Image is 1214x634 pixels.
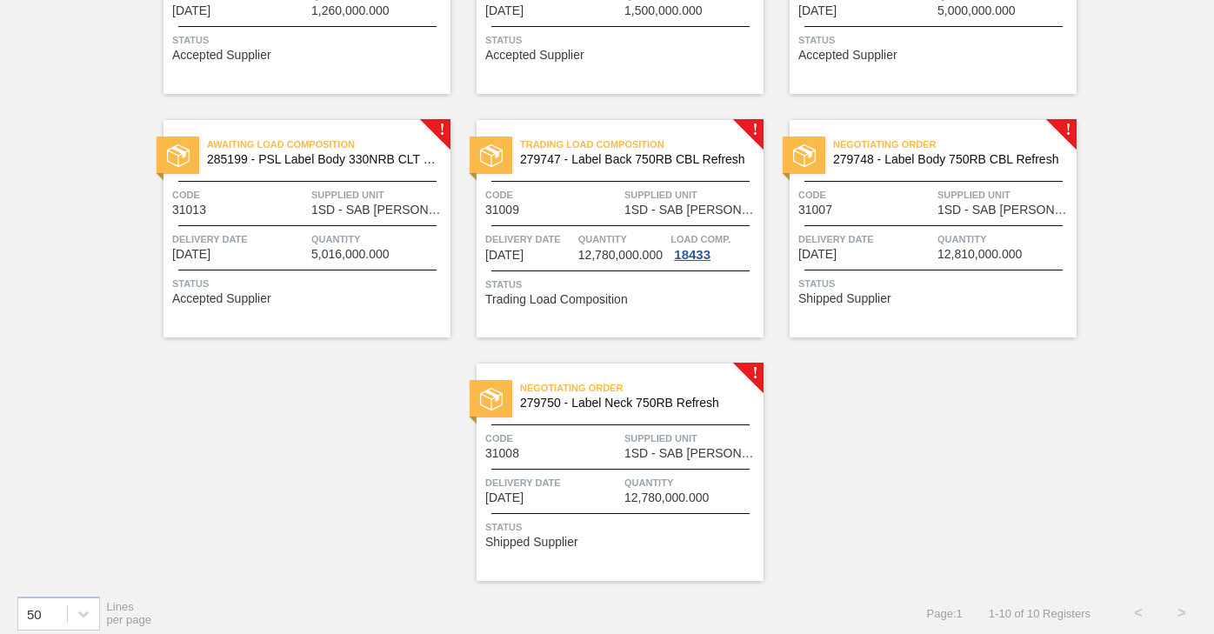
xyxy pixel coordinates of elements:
span: Delivery Date [172,230,307,248]
span: Status [172,275,446,292]
span: Shipped Supplier [798,292,891,305]
span: Page : 1 [927,607,963,620]
span: 1 - 10 of 10 Registers [989,607,1091,620]
div: 18433 [670,248,714,262]
span: 1SD - SAB Rosslyn Brewery [937,204,1072,217]
span: Lines per page [107,600,152,626]
span: 5,000,000.000 [937,4,1016,17]
span: Status [798,31,1072,49]
span: 08/23/2025 [172,248,210,261]
span: Negotiating Order [520,379,764,397]
span: Supplied Unit [624,186,759,204]
a: !statusAwaiting Load Composition285199 - PSL Label Body 330NRB CLT PU 25Code31013Supplied Unit1SD... [137,120,450,337]
span: Quantity [311,230,446,248]
img: status [167,144,190,167]
a: !statusNegotiating Order279748 - Label Body 750RB CBL RefreshCode31007Supplied Unit1SD - SAB [PER... [764,120,1077,337]
span: Accepted Supplier [798,49,897,62]
span: Quantity [578,230,667,248]
span: 1SD - SAB Rosslyn Brewery [624,447,759,460]
span: 279748 - Label Body 750RB CBL Refresh [833,153,1063,166]
span: Supplied Unit [624,430,759,447]
span: Accepted Supplier [172,49,271,62]
span: 1SD - SAB Rosslyn Brewery [624,204,759,217]
span: 12,810,000.000 [937,248,1022,261]
span: 12,780,000.000 [578,249,663,262]
span: 31013 [172,204,206,217]
a: !statusTrading Load Composition279747 - Label Back 750RB CBL RefreshCode31009Supplied Unit1SD - S... [450,120,764,337]
div: 50 [27,606,42,621]
span: Accepted Supplier [485,49,584,62]
span: Awaiting Load Composition [207,136,450,153]
span: Supplied Unit [937,186,1072,204]
a: Load Comp.18433 [670,230,759,262]
span: 08/23/2025 [798,4,837,17]
span: 279750 - Label Neck 750RB Refresh [520,397,750,410]
span: Delivery Date [485,230,574,248]
span: Code [172,186,307,204]
span: 1,260,000.000 [311,4,390,17]
span: Status [798,275,1072,292]
img: status [480,388,503,410]
span: Status [485,518,759,536]
span: Negotiating Order [833,136,1077,153]
span: 08/23/2025 [798,248,837,261]
span: Quantity [624,474,759,491]
a: !statusNegotiating Order279750 - Label Neck 750RB RefreshCode31008Supplied Unit1SD - SAB [PERSON_... [450,364,764,581]
img: status [480,144,503,167]
span: 08/23/2025 [485,491,524,504]
span: Code [485,186,620,204]
span: 31009 [485,204,519,217]
span: 31007 [798,204,832,217]
span: Quantity [937,230,1072,248]
span: Trading Load Composition [520,136,764,153]
span: Status [485,31,759,49]
img: status [793,144,816,167]
span: Status [485,276,759,293]
span: Trading Load Composition [485,293,628,306]
span: Load Comp. [670,230,730,248]
span: Code [485,430,620,447]
span: Shipped Supplier [485,536,578,549]
span: Accepted Supplier [172,292,271,305]
span: 31008 [485,447,519,460]
span: 279747 - Label Back 750RB CBL Refresh [520,153,750,166]
span: Status [172,31,446,49]
span: 5,016,000.000 [311,248,390,261]
span: Delivery Date [798,230,933,248]
span: 12,780,000.000 [624,491,709,504]
span: 1,500,000.000 [624,4,703,17]
span: Code [798,186,933,204]
span: Supplied Unit [311,186,446,204]
span: 08/23/2025 [485,4,524,17]
span: 08/23/2025 [485,249,524,262]
span: 285199 - PSL Label Body 330NRB CLT PU 25 [207,153,437,166]
span: 08/23/2025 [172,4,210,17]
span: Delivery Date [485,474,620,491]
span: 1SD - SAB Rosslyn Brewery [311,204,446,217]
